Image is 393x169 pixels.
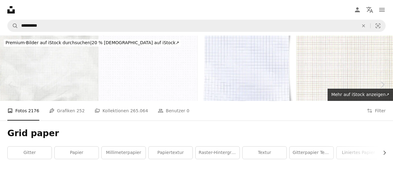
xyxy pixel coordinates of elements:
a: Papier [55,147,99,159]
h1: Grid paper [7,128,386,139]
a: Kollektionen 265.064 [95,101,148,121]
a: Papiertextur [149,147,193,159]
form: Finden Sie Bildmaterial auf der ganzen Webseite [7,20,386,32]
button: Visuelle Suche [371,20,385,32]
button: Sprache [364,4,376,16]
a: Grafiken 252 [49,101,85,121]
a: Mehr auf iStock anzeigen↗ [328,89,393,101]
a: Gitter [8,147,52,159]
span: Mehr auf iStock anzeigen ↗ [331,92,389,97]
span: Premium-Bilder auf iStock durchsuchen | [6,40,92,45]
a: Textur [243,147,286,159]
button: Liste nach rechts verschieben [379,147,386,159]
img: Gepunktete Rasterpapier Hintergrundtextur, nahtlose Wiederholungsmuster [99,36,197,101]
span: 252 [76,107,85,114]
a: liniertes Papier [337,147,380,159]
button: Menü [376,4,388,16]
button: Unsplash suchen [8,20,18,32]
button: Filter [367,101,386,121]
a: Weiter [372,55,393,114]
span: 20 % [DEMOGRAPHIC_DATA] auf iStock ↗ [6,40,179,45]
a: Benutzer 0 [158,101,189,121]
a: Anmelden / Registrieren [351,4,364,16]
a: Startseite — Unsplash [7,6,15,13]
a: Gitterpapier Textur [290,147,333,159]
a: Millimeterpapier [102,147,146,159]
button: Löschen [357,20,370,32]
a: Raster-Hintergrund [196,147,239,159]
span: 0 [187,107,189,114]
span: 265.064 [130,107,148,114]
img: Leere Papier [198,36,296,101]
